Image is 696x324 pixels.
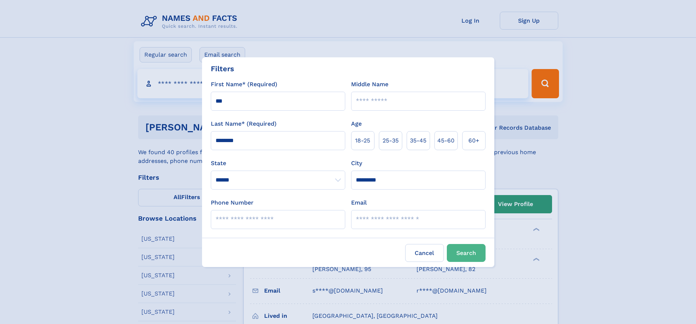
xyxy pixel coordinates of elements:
[355,136,370,145] span: 18‑25
[211,198,254,207] label: Phone Number
[468,136,479,145] span: 60+
[211,80,277,89] label: First Name* (Required)
[211,159,345,168] label: State
[351,119,362,128] label: Age
[447,244,486,262] button: Search
[437,136,455,145] span: 45‑60
[211,119,277,128] label: Last Name* (Required)
[410,136,426,145] span: 35‑45
[383,136,399,145] span: 25‑35
[351,80,388,89] label: Middle Name
[351,159,362,168] label: City
[405,244,444,262] label: Cancel
[351,198,367,207] label: Email
[211,63,234,74] div: Filters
